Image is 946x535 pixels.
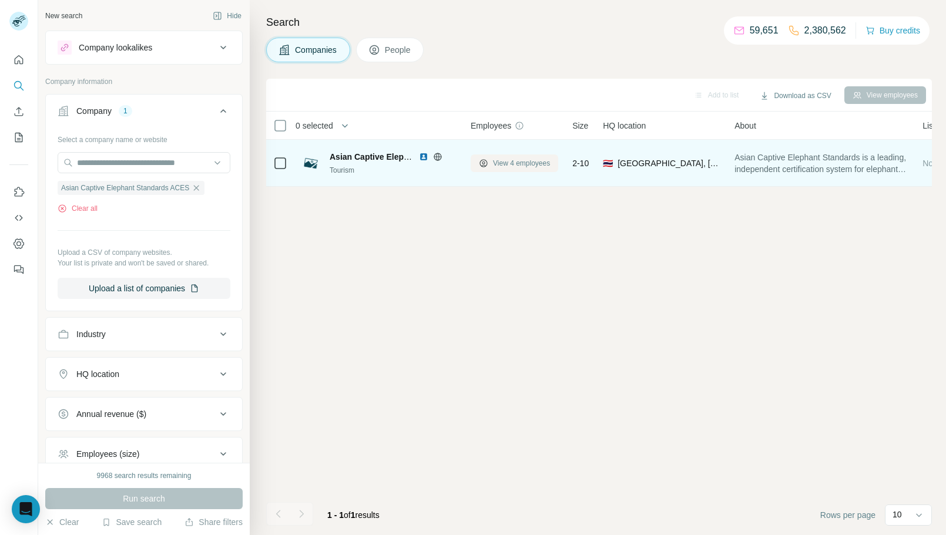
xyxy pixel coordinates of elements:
[295,44,338,56] span: Companies
[330,165,457,176] div: Tourism
[76,448,139,460] div: Employees (size)
[45,76,243,87] p: Company information
[820,509,875,521] span: Rows per page
[471,154,558,172] button: View 4 employees
[58,278,230,299] button: Upload a list of companies
[804,23,846,38] p: 2,380,562
[922,120,940,132] span: Lists
[119,106,132,116] div: 1
[9,259,28,280] button: Feedback
[327,510,344,520] span: 1 - 1
[266,14,932,31] h4: Search
[734,152,908,175] span: Asian Captive Elephant Standards is a leading, independent certification system for elephants liv...
[603,157,613,169] span: 🇹🇭
[45,516,79,528] button: Clear
[12,495,40,523] div: Open Intercom Messenger
[351,510,355,520] span: 1
[9,49,28,70] button: Quick start
[493,158,550,169] span: View 4 employees
[76,408,146,420] div: Annual revenue ($)
[301,154,320,173] img: Logo of Asian Captive Elephant Standards ACES
[184,516,243,528] button: Share filters
[572,157,589,169] span: 2-10
[76,328,106,340] div: Industry
[893,509,902,520] p: 10
[102,516,162,528] button: Save search
[58,203,98,214] button: Clear all
[76,368,119,380] div: HQ location
[76,105,112,117] div: Company
[296,120,333,132] span: 0 selected
[618,157,720,169] span: [GEOGRAPHIC_DATA], [GEOGRAPHIC_DATA]
[327,510,380,520] span: results
[58,130,230,145] div: Select a company name or website
[471,120,511,132] span: Employees
[61,183,189,193] span: Asian Captive Elephant Standards ACES
[603,120,646,132] span: HQ location
[9,75,28,96] button: Search
[866,22,920,39] button: Buy credits
[344,510,351,520] span: of
[46,320,242,348] button: Industry
[385,44,412,56] span: People
[204,7,250,25] button: Hide
[9,127,28,148] button: My lists
[572,120,588,132] span: Size
[9,233,28,254] button: Dashboard
[79,42,152,53] div: Company lookalikes
[330,152,488,161] span: Asian Captive Elephant Standards ACES
[45,11,82,21] div: New search
[46,360,242,388] button: HQ location
[58,258,230,268] p: Your list is private and won't be saved or shared.
[9,101,28,122] button: Enrich CSV
[46,97,242,130] button: Company1
[750,23,779,38] p: 59,651
[419,152,428,161] img: LinkedIn logo
[97,470,192,481] div: 9968 search results remaining
[58,247,230,258] p: Upload a CSV of company websites.
[46,400,242,428] button: Annual revenue ($)
[46,33,242,62] button: Company lookalikes
[9,181,28,203] button: Use Surfe on LinkedIn
[9,207,28,228] button: Use Surfe API
[734,120,756,132] span: About
[752,87,839,105] button: Download as CSV
[46,440,242,468] button: Employees (size)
